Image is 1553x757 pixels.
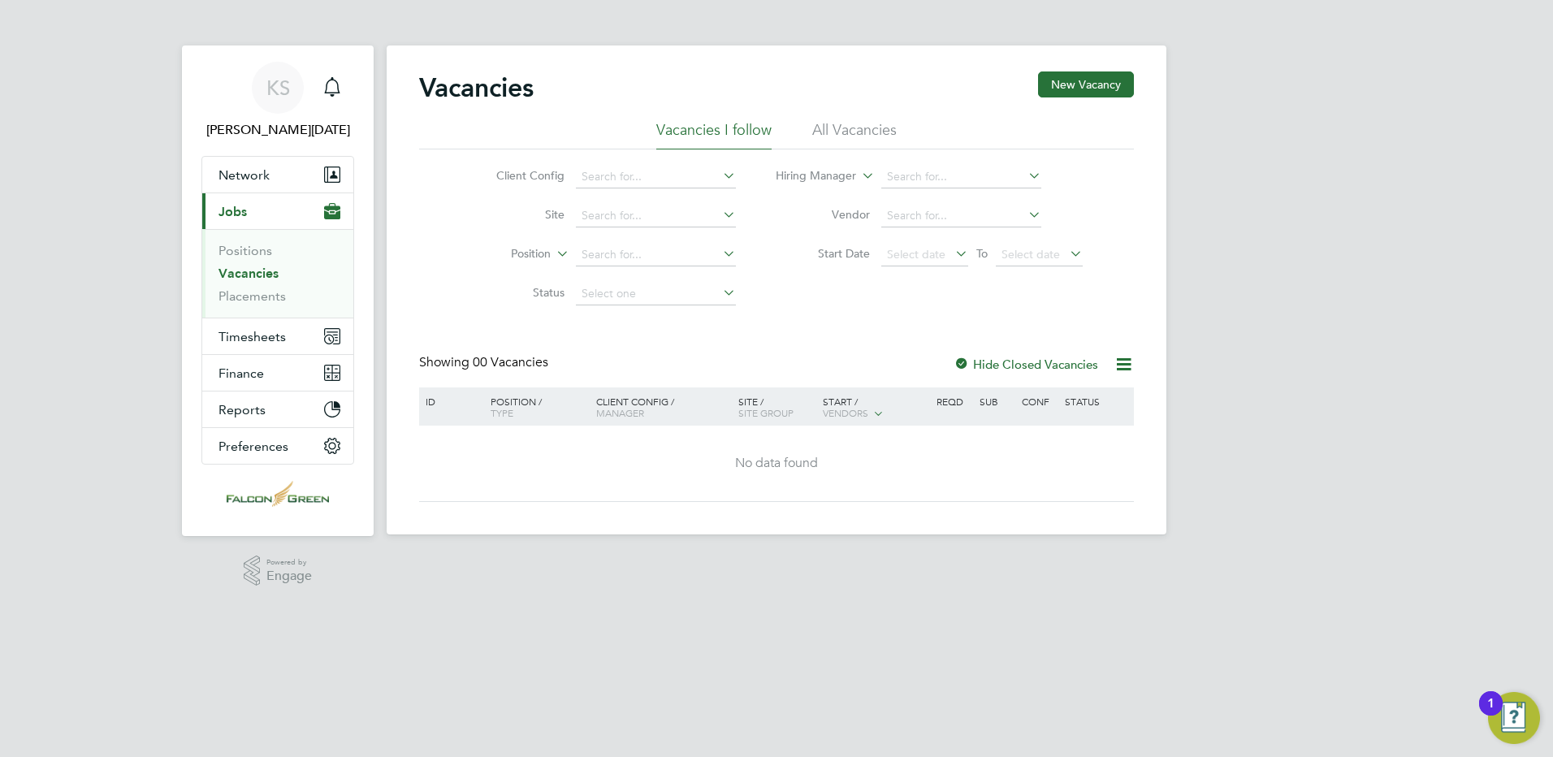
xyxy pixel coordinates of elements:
[227,481,329,507] img: falcongreen-logo-retina.png
[819,387,932,428] div: Start /
[202,193,353,229] button: Jobs
[881,205,1041,227] input: Search for...
[954,357,1098,372] label: Hide Closed Vacancies
[202,391,353,427] button: Reports
[419,71,534,104] h2: Vacancies
[244,556,313,586] a: Powered byEngage
[202,428,353,464] button: Preferences
[887,247,945,262] span: Select date
[201,120,354,140] span: Karen Silvester
[576,283,736,305] input: Select one
[218,288,286,304] a: Placements
[576,166,736,188] input: Search for...
[457,246,551,262] label: Position
[471,168,565,183] label: Client Config
[202,355,353,391] button: Finance
[201,62,354,140] a: KS[PERSON_NAME][DATE]
[1487,703,1495,725] div: 1
[1488,692,1540,744] button: Open Resource Center, 1 new notification
[823,406,868,419] span: Vendors
[576,205,736,227] input: Search for...
[218,439,288,454] span: Preferences
[266,77,290,98] span: KS
[776,207,870,222] label: Vendor
[1061,387,1131,415] div: Status
[471,207,565,222] label: Site
[182,45,374,536] nav: Main navigation
[202,318,353,354] button: Timesheets
[266,556,312,569] span: Powered by
[422,455,1131,472] div: No data found
[975,387,1018,415] div: Sub
[218,266,279,281] a: Vacancies
[266,569,312,583] span: Engage
[734,387,820,426] div: Site /
[592,387,734,426] div: Client Config /
[202,157,353,192] button: Network
[738,406,794,419] span: Site Group
[1018,387,1060,415] div: Conf
[201,481,354,507] a: Go to home page
[478,387,592,426] div: Position /
[596,406,644,419] span: Manager
[491,406,513,419] span: Type
[422,387,478,415] div: ID
[218,167,270,183] span: Network
[763,168,856,184] label: Hiring Manager
[576,244,736,266] input: Search for...
[218,402,266,417] span: Reports
[881,166,1041,188] input: Search for...
[776,246,870,261] label: Start Date
[419,354,552,371] div: Showing
[932,387,975,415] div: Reqd
[971,243,993,264] span: To
[1001,247,1060,262] span: Select date
[812,120,897,149] li: All Vacancies
[656,120,772,149] li: Vacancies I follow
[471,285,565,300] label: Status
[218,329,286,344] span: Timesheets
[218,243,272,258] a: Positions
[218,366,264,381] span: Finance
[202,229,353,318] div: Jobs
[1038,71,1134,97] button: New Vacancy
[218,204,247,219] span: Jobs
[473,354,548,370] span: 00 Vacancies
